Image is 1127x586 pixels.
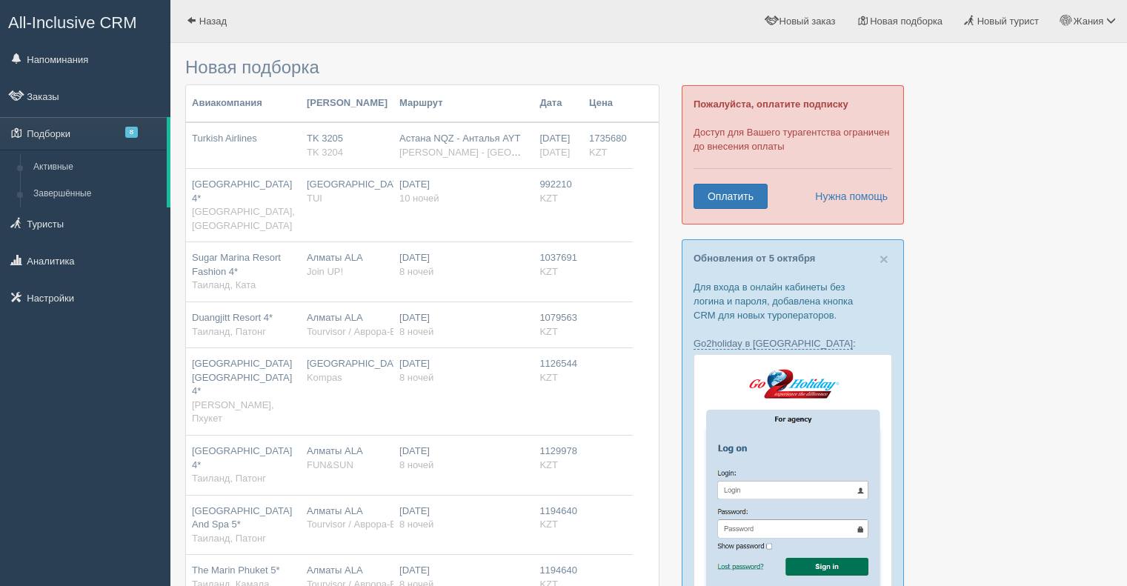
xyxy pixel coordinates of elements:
span: 1037691 [539,252,577,263]
a: Нужна помощь [805,184,888,209]
span: [DATE] [539,147,570,158]
span: 1126544 [539,358,577,369]
span: 1194640 [539,505,577,516]
button: Close [880,251,888,267]
td: [DATE] [533,122,583,169]
span: [GEOGRAPHIC_DATA] 4* [192,445,292,470]
a: All-Inclusive CRM [1,1,170,41]
th: Цена [583,85,633,122]
a: Завершённые [27,181,167,207]
span: 8 ночей [399,459,433,470]
span: 1194640 [539,565,577,576]
span: 1129978 [539,445,577,456]
span: [PERSON_NAME] - [GEOGRAPHIC_DATA] NQZ [399,147,611,158]
span: The Marin Phuket 5* [192,565,280,576]
div: Алматы ALA [307,445,388,472]
span: [GEOGRAPHIC_DATA], [GEOGRAPHIC_DATA] [192,206,295,231]
span: TUI [307,193,322,204]
span: Turkish Airlines [192,133,257,144]
span: [GEOGRAPHIC_DATA] And Spa 5* [192,505,292,530]
div: [DATE] [399,178,528,205]
span: 992210 [539,179,571,190]
a: Оплатить [694,184,768,209]
span: KZT [539,326,558,337]
span: [GEOGRAPHIC_DATA] [GEOGRAPHIC_DATA] 4* [192,358,292,396]
span: Duangjitt Resort 4* [192,312,273,323]
span: 8 ночей [399,326,433,337]
div: Алматы ALA [307,311,388,339]
span: Назад [199,16,227,27]
span: Новый турист [977,16,1039,27]
span: Новый заказ [779,16,836,27]
span: KZT [539,459,558,470]
span: Таиланд, Ката [192,279,256,290]
td: Астана NQZ - Анталья AYT [393,122,533,169]
h3: Новая подборка [185,58,659,77]
div: [DATE] [399,357,528,384]
b: Пожалуйста, оплатите подписку [694,99,848,110]
span: × [880,250,888,267]
th: Авиакомпания [186,85,301,122]
th: [PERSON_NAME] [301,85,393,122]
div: [DATE] [399,505,528,532]
div: [GEOGRAPHIC_DATA] [307,357,388,384]
span: 8 [125,127,138,138]
span: KZT [539,193,558,204]
span: TK 3204 [307,147,343,158]
span: Новая подборка [870,16,943,27]
span: Join UP! [307,266,343,277]
div: [DATE] [399,445,528,472]
span: Таиланд, Патонг [192,326,266,337]
div: Доступ для Вашего турагентства ограничен до внесения оплаты [682,85,904,224]
span: 1735680 [589,133,627,144]
div: [DATE] [399,251,528,279]
span: 8 ночей [399,519,433,530]
span: KZT [589,147,608,158]
div: [DATE] [399,311,528,339]
div: [GEOGRAPHIC_DATA] [307,178,388,205]
a: Обновления от 5 октября [694,253,815,264]
div: Алматы ALA [307,251,388,279]
th: Дата [533,85,583,122]
td: TK 3205 [301,122,393,169]
span: [GEOGRAPHIC_DATA] 4* [192,179,292,204]
span: 1079563 [539,312,577,323]
span: 10 ночей [399,193,439,204]
span: Жания [1074,16,1104,27]
span: KZT [539,519,558,530]
a: Go2holiday в [GEOGRAPHIC_DATA] [694,338,853,350]
span: Tourvisor / Аврора-БГ [307,519,402,530]
span: 8 ночей [399,372,433,383]
span: Kompas [307,372,342,383]
span: Sugar Marina Resort Fashion 4* [192,252,281,277]
span: [PERSON_NAME], Пхукет [192,399,274,424]
span: All-Inclusive CRM [8,13,137,32]
th: Маршрут [393,85,533,122]
div: Алматы ALA [307,505,388,532]
p: : [694,336,892,350]
span: Tourvisor / Аврора-БГ [307,326,402,337]
span: Таиланд, Патонг [192,473,266,484]
p: Для входа в онлайн кабинеты без логина и пароля, добавлена кнопка CRM для новых туроператоров. [694,280,892,322]
span: FUN&SUN [307,459,353,470]
span: KZT [539,372,558,383]
span: KZT [539,266,558,277]
span: 8 ночей [399,266,433,277]
span: Таиланд, Патонг [192,533,266,544]
a: Активные [27,154,167,181]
